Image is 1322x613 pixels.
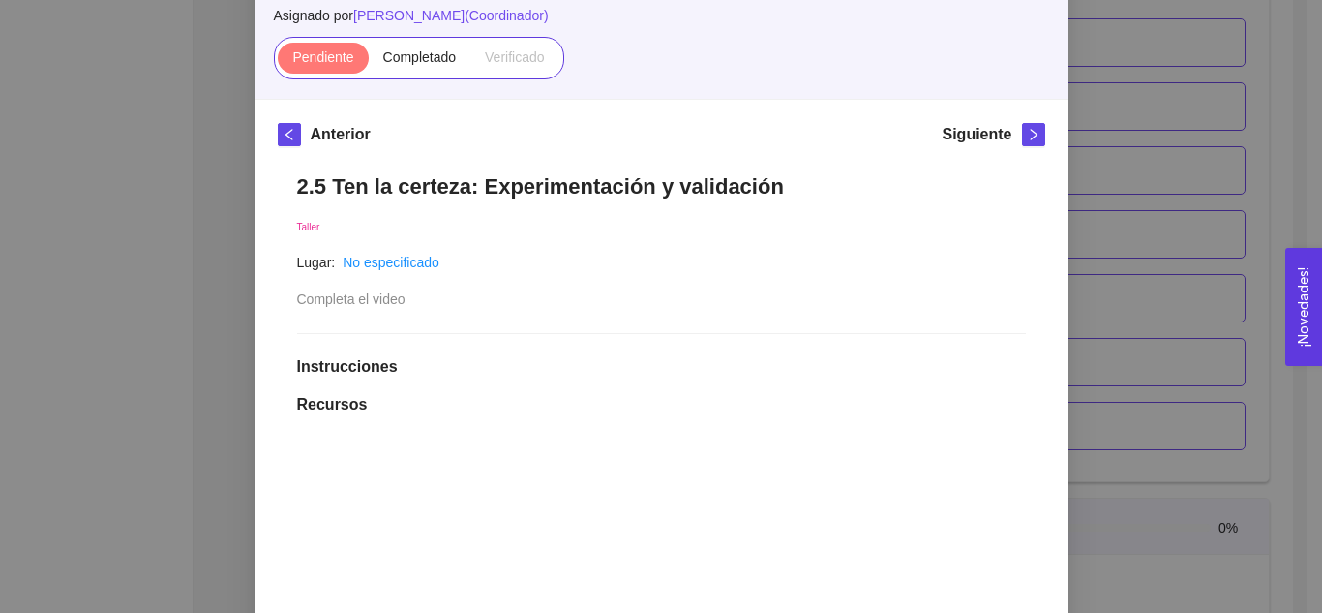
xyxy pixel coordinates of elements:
[485,49,544,65] span: Verificado
[311,123,371,146] h5: Anterior
[297,222,320,232] span: Taller
[297,395,1026,414] h1: Recursos
[383,49,457,65] span: Completado
[343,255,439,270] a: No especificado
[279,128,300,141] span: left
[297,173,1026,199] h1: 2.5 Ten la certeza: Experimentación y validación
[297,357,1026,377] h1: Instrucciones
[353,8,549,23] span: [PERSON_NAME] ( Coordinador )
[1285,248,1322,366] button: Open Feedback Widget
[1022,123,1045,146] button: right
[278,123,301,146] button: left
[297,291,406,307] span: Completa el video
[292,49,353,65] span: Pendiente
[274,5,1049,26] span: Asignado por
[297,252,336,273] article: Lugar:
[942,123,1011,146] h5: Siguiente
[1023,128,1044,141] span: right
